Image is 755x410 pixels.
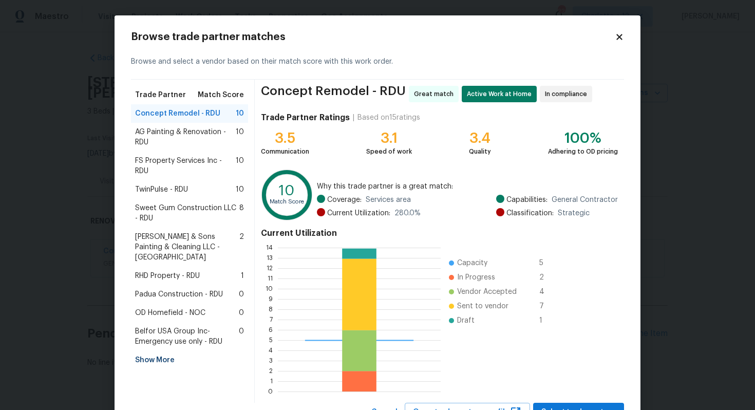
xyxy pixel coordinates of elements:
[270,199,304,204] text: Match Score
[467,89,536,99] span: Active Work at Home
[236,108,244,119] span: 10
[469,133,491,143] div: 3.4
[539,287,556,297] span: 4
[366,146,412,157] div: Speed of work
[268,275,273,282] text: 11
[261,146,309,157] div: Communication
[236,184,244,195] span: 10
[135,271,200,281] span: RHD Property - RDU
[266,286,273,292] text: 10
[558,208,590,218] span: Strategic
[135,108,220,119] span: Concept Remodel - RDU
[350,113,357,123] div: |
[414,89,458,99] span: Great match
[366,133,412,143] div: 3.1
[327,208,390,218] span: Current Utilization:
[261,228,618,238] h4: Current Utilization
[269,296,273,302] text: 9
[539,315,556,326] span: 1
[261,133,309,143] div: 3.5
[266,245,273,251] text: 14
[261,86,406,102] span: Concept Remodel - RDU
[239,326,244,347] span: 0
[539,258,556,268] span: 5
[539,272,556,283] span: 2
[236,127,244,147] span: 10
[239,289,244,300] span: 0
[135,184,188,195] span: TwinPulse - RDU
[506,208,554,218] span: Classification:
[269,347,273,353] text: 4
[268,388,273,395] text: 0
[327,195,362,205] span: Coverage:
[135,156,236,176] span: FS Property Services Inc - RDU
[269,337,273,343] text: 5
[239,232,244,263] span: 2
[317,181,618,192] span: Why this trade partner is a great match:
[135,289,223,300] span: Padua Construction - RDU
[270,316,273,323] text: 7
[239,308,244,318] span: 0
[261,113,350,123] h4: Trade Partner Ratings
[357,113,420,123] div: Based on 15 ratings
[366,195,411,205] span: Services area
[131,32,615,42] h2: Browse trade partner matches
[279,183,295,198] text: 10
[269,306,273,312] text: 8
[457,287,517,297] span: Vendor Accepted
[270,378,273,384] text: 1
[267,255,273,261] text: 13
[457,301,508,311] span: Sent to vendor
[506,195,548,205] span: Capabilities:
[239,203,244,223] span: 8
[457,258,487,268] span: Capacity
[135,203,239,223] span: Sweet Gum Construction LLC - RDU
[552,195,618,205] span: General Contractor
[457,315,475,326] span: Draft
[236,156,244,176] span: 10
[135,127,236,147] span: AG Painting & Renovation - RDU
[135,232,239,263] span: [PERSON_NAME] & Sons Painting & Cleaning LLC - [GEOGRAPHIC_DATA]
[131,44,624,80] div: Browse and select a vendor based on their match score with this work order.
[267,265,273,271] text: 12
[539,301,556,311] span: 7
[269,368,273,374] text: 2
[135,326,239,347] span: Belfor USA Group Inc-Emergency use only - RDU
[545,89,591,99] span: In compliance
[269,358,273,364] text: 3
[548,133,618,143] div: 100%
[131,351,248,369] div: Show More
[457,272,495,283] span: In Progress
[241,271,244,281] span: 1
[135,308,205,318] span: OD Homefield - NOC
[269,327,273,333] text: 6
[394,208,421,218] span: 280.0 %
[135,90,186,100] span: Trade Partner
[469,146,491,157] div: Quality
[548,146,618,157] div: Adhering to OD pricing
[198,90,244,100] span: Match Score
